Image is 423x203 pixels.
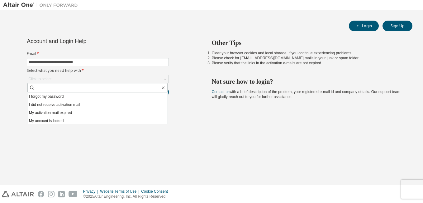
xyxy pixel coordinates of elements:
[212,77,402,86] h2: Not sure how to login?
[27,39,140,44] div: Account and Login Help
[212,90,230,94] a: Contact us
[27,92,168,101] li: I forgot my password
[27,51,169,56] label: Email
[38,191,44,197] img: facebook.svg
[349,21,379,31] button: Login
[2,191,34,197] img: altair_logo.svg
[141,189,171,194] div: Cookie Consent
[83,194,172,199] p: © 2025 Altair Engineering, Inc. All Rights Reserved.
[69,191,78,197] img: youtube.svg
[100,189,141,194] div: Website Terms of Use
[212,51,402,56] li: Clear your browser cookies and local storage, if you continue experiencing problems.
[212,61,402,66] li: Please verify that the links in the activation e-mails are not expired.
[27,75,169,83] div: Click to select
[3,2,81,8] img: Altair One
[83,189,100,194] div: Privacy
[212,39,402,47] h2: Other Tips
[48,191,55,197] img: instagram.svg
[212,90,401,99] span: with a brief description of the problem, your registered e-mail id and company details. Our suppo...
[212,56,402,61] li: Please check for [EMAIL_ADDRESS][DOMAIN_NAME] mails in your junk or spam folder.
[28,77,51,82] div: Click to select
[383,21,412,31] button: Sign Up
[27,68,169,73] label: Select what you need help with
[58,191,65,197] img: linkedin.svg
